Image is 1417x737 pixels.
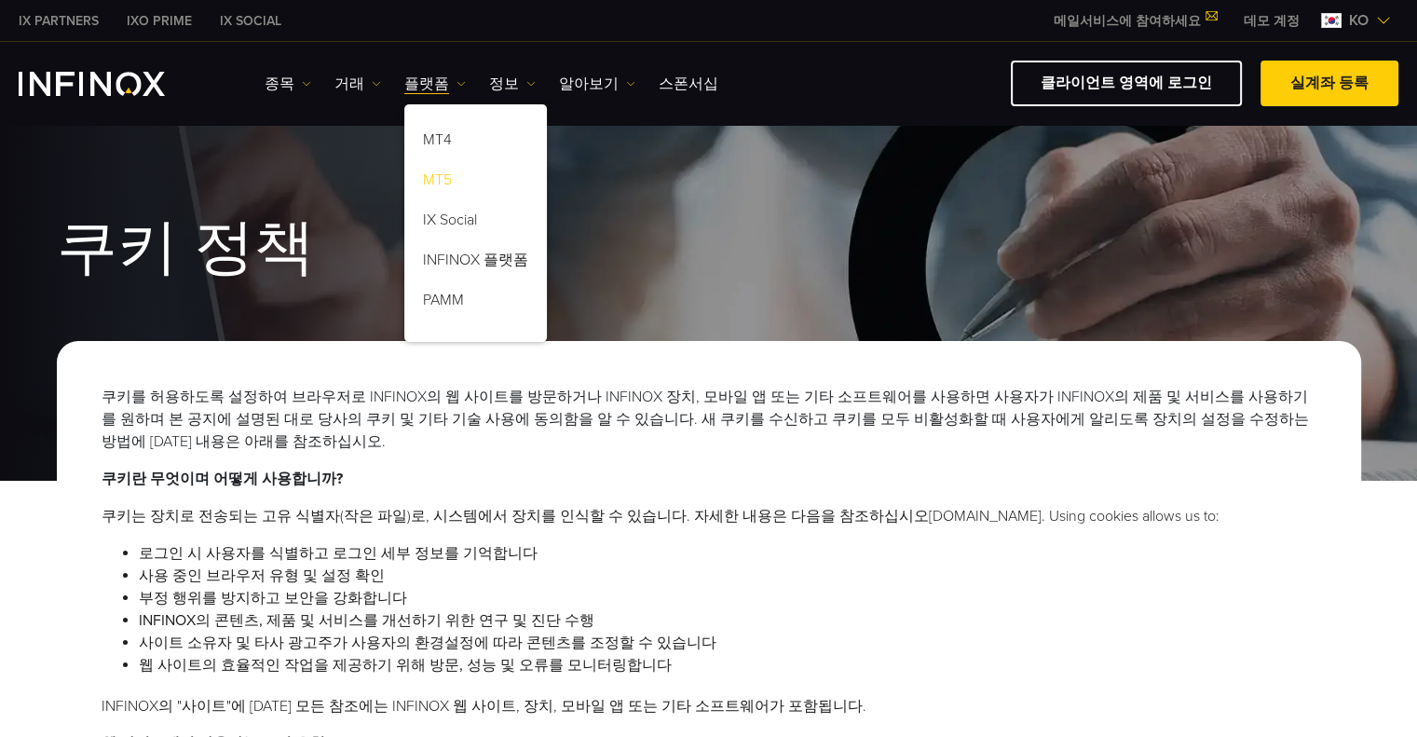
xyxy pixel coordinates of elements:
[1342,9,1376,32] span: ko
[139,587,1316,609] li: 부정 행위를 방지하고 보안을 강화합니다
[102,468,1316,490] p: 쿠키란 무엇이며 어떻게 사용합니까?
[102,386,1316,453] p: 쿠키를 허용하도록 설정하여 브라우저로 INFINOX의 웹 사이트를 방문하거나 INFINOX 장치, 모바일 앱 또는 기타 소프트웨어를 사용하면 사용자가 INFINOX의 제품 및...
[113,11,206,31] a: INFINOX
[206,11,295,31] a: INFINOX
[929,507,1042,525] a: [DOMAIN_NAME]
[404,243,547,283] a: INFINOX 플랫폼
[139,565,1316,587] li: 사용 중인 브라우저 유형 및 설정 확인
[334,73,381,95] a: 거래
[139,542,1316,565] li: 로그인 시 사용자를 식별하고 로그인 세부 정보를 기억합니다
[1230,11,1314,31] a: INFINOX MENU
[5,11,113,31] a: INFINOX
[265,73,311,95] a: 종목
[19,72,209,96] a: INFINOX Logo
[102,505,1316,527] li: 쿠키는 장치로 전송되는 고유 식별자(작은 파일)로, 시스템에서 장치를 인식할 수 있습니다. 자세한 내용은 다음을 참조하십시오 . Using cookies allows us to:
[404,163,547,203] a: MT5
[1260,61,1398,106] a: 실계좌 등록
[1040,13,1230,29] a: 메일서비스에 참여하세요
[57,217,1361,280] h1: 쿠키 정책
[404,123,547,163] a: MT4
[659,73,718,95] a: 스폰서십
[139,654,1316,676] li: 웹 사이트의 효율적인 작업을 제공하기 위해 방문, 성능 및 오류를 모니터링합니다
[1011,61,1242,106] a: 클라이언트 영역에 로그인
[489,73,536,95] a: 정보
[139,632,1316,654] li: 사이트 소유자 및 타사 광고주가 사용자의 환경설정에 따라 콘텐츠를 조정할 수 있습니다
[559,73,635,95] a: 알아보기
[404,283,547,323] a: PAMM
[102,695,1316,717] li: INFINOX의 "사이트"에 [DATE] 모든 참조에는 INFINOX 웹 사이트, 장치, 모바일 앱 또는 기타 소프트웨어가 포함됩니다.
[139,609,1316,632] li: INFINOX의 콘텐츠, 제품 및 서비스를 개선하기 위한 연구 및 진단 수행
[404,73,466,95] a: 플랫폼
[404,203,547,243] a: IX Social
